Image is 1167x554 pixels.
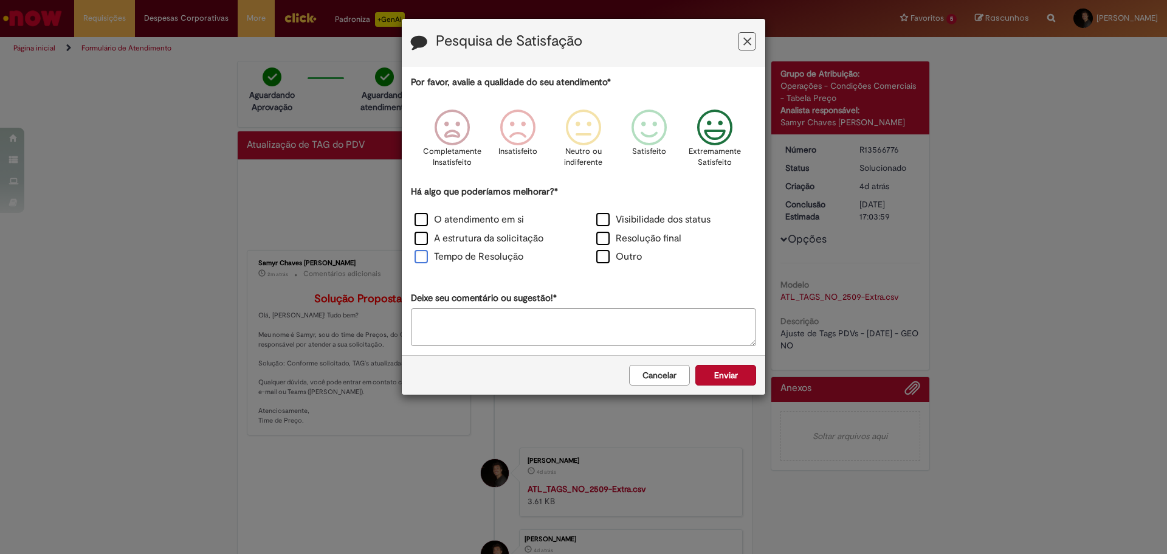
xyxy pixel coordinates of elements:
p: Insatisfeito [498,146,537,158]
div: Satisfeito [618,100,680,184]
div: Neutro ou indiferente [553,100,614,184]
div: Extremamente Satisfeito [684,100,746,184]
label: Resolução final [596,232,681,246]
div: Insatisfeito [487,100,549,184]
button: Enviar [695,365,756,386]
label: O atendimento em si [415,213,524,227]
label: Pesquisa de Satisfação [436,33,582,49]
label: Deixe seu comentário ou sugestão!* [411,292,557,305]
p: Neutro ou indiferente [562,146,605,168]
label: Visibilidade dos status [596,213,711,227]
label: Tempo de Resolução [415,250,523,264]
div: Completamente Insatisfeito [421,100,483,184]
p: Extremamente Satisfeito [689,146,741,168]
p: Completamente Insatisfeito [423,146,481,168]
label: A estrutura da solicitação [415,232,543,246]
button: Cancelar [629,365,690,386]
label: Por favor, avalie a qualidade do seu atendimento* [411,76,611,89]
div: Há algo que poderíamos melhorar?* [411,185,756,268]
label: Outro [596,250,642,264]
p: Satisfeito [632,146,666,158]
